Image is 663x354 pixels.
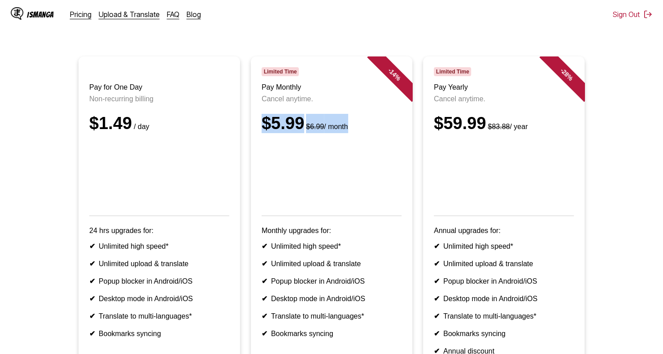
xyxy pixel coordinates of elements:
b: ✔ [262,312,267,320]
li: Unlimited upload & translate [89,259,229,268]
li: Bookmarks syncing [89,329,229,338]
b: ✔ [262,260,267,268]
b: ✔ [434,312,440,320]
b: ✔ [89,277,95,285]
p: 24 hrs upgrades for: [89,227,229,235]
li: Bookmarks syncing [434,329,574,338]
iframe: PayPal [262,144,401,203]
p: Non-recurring billing [89,95,229,103]
b: ✔ [262,242,267,250]
b: ✔ [89,260,95,268]
div: - 14 % [367,47,421,101]
li: Unlimited high speed* [434,242,574,250]
b: ✔ [262,277,267,285]
b: ✔ [434,295,440,302]
b: ✔ [434,260,440,268]
p: Monthly upgrades for: [262,227,401,235]
li: Desktop mode in Android/iOS [262,294,401,303]
a: FAQ [167,10,179,19]
p: Cancel anytime. [262,95,401,103]
li: Popup blocker in Android/iOS [89,277,229,285]
li: Unlimited high speed* [89,242,229,250]
li: Desktop mode in Android/iOS [434,294,574,303]
li: Bookmarks syncing [262,329,401,338]
li: Popup blocker in Android/iOS [434,277,574,285]
h3: Pay Yearly [434,83,574,91]
li: Popup blocker in Android/iOS [262,277,401,285]
a: Blog [187,10,201,19]
small: / year [486,123,528,130]
div: $5.99 [262,114,401,133]
li: Desktop mode in Android/iOS [89,294,229,303]
div: $1.49 [89,114,229,133]
div: $59.99 [434,114,574,133]
div: - 28 % [540,47,593,101]
iframe: PayPal [89,144,229,203]
a: Pricing [70,10,92,19]
h3: Pay for One Day [89,83,229,91]
b: ✔ [262,330,267,337]
b: ✔ [434,242,440,250]
b: ✔ [262,295,267,302]
s: $6.99 [306,123,324,130]
b: ✔ [434,330,440,337]
b: ✔ [89,330,95,337]
p: Annual upgrades for: [434,227,574,235]
a: IsManga LogoIsManga [11,7,70,22]
b: ✔ [89,312,95,320]
h3: Pay Monthly [262,83,401,91]
div: IsManga [27,10,54,19]
b: ✔ [89,242,95,250]
s: $83.88 [488,123,510,130]
img: Sign out [643,10,652,19]
button: Sign Out [613,10,652,19]
li: Unlimited high speed* [262,242,401,250]
span: Limited Time [262,67,299,76]
li: Unlimited upload & translate [262,259,401,268]
p: Cancel anytime. [434,95,574,103]
iframe: PayPal [434,144,574,203]
small: / month [304,123,348,130]
small: / day [132,123,149,130]
img: IsManga Logo [11,7,23,20]
b: ✔ [434,277,440,285]
b: ✔ [89,295,95,302]
li: Translate to multi-languages* [89,312,229,320]
span: Limited Time [434,67,471,76]
li: Translate to multi-languages* [262,312,401,320]
li: Translate to multi-languages* [434,312,574,320]
a: Upload & Translate [99,10,160,19]
li: Unlimited upload & translate [434,259,574,268]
